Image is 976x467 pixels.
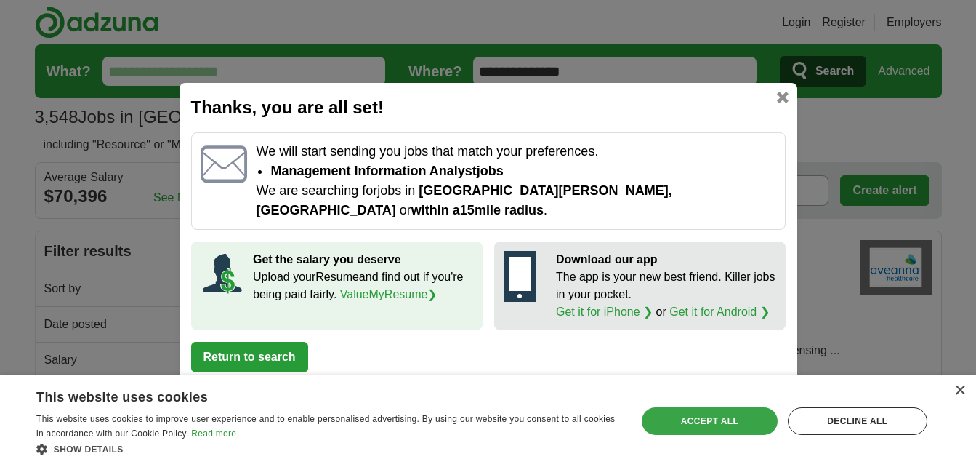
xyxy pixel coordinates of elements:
[411,203,544,217] span: within a 15 mile radius
[556,251,776,268] p: Download our app
[36,414,615,439] span: This website uses cookies to improve user experience and to enable personalised advertising. By u...
[256,183,671,217] span: [GEOGRAPHIC_DATA][PERSON_NAME], [GEOGRAPHIC_DATA]
[954,386,965,396] div: Close
[191,342,308,372] button: Return to search
[256,181,775,220] p: We are searching for jobs in or .
[556,268,776,321] p: The app is your new best friend. Killer jobs in your pocket. or
[642,407,778,435] div: Accept all
[191,428,236,439] a: Read more, opens a new window
[669,306,770,318] a: Get it for Android ❯
[270,161,775,181] li: Management Information Analyst jobs
[340,288,437,300] a: ValueMyResume❯
[253,251,473,268] p: Get the salary you deserve
[36,384,582,406] div: This website uses cookies
[36,442,618,456] div: Show details
[788,407,927,435] div: Decline all
[253,268,473,303] p: Upload your Resume and find out if you're being paid fairly.
[54,444,124,455] span: Show details
[191,95,786,121] h2: Thanks, you are all set!
[256,142,775,161] p: We will start sending you jobs that match your preferences.
[556,306,653,318] a: Get it for iPhone ❯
